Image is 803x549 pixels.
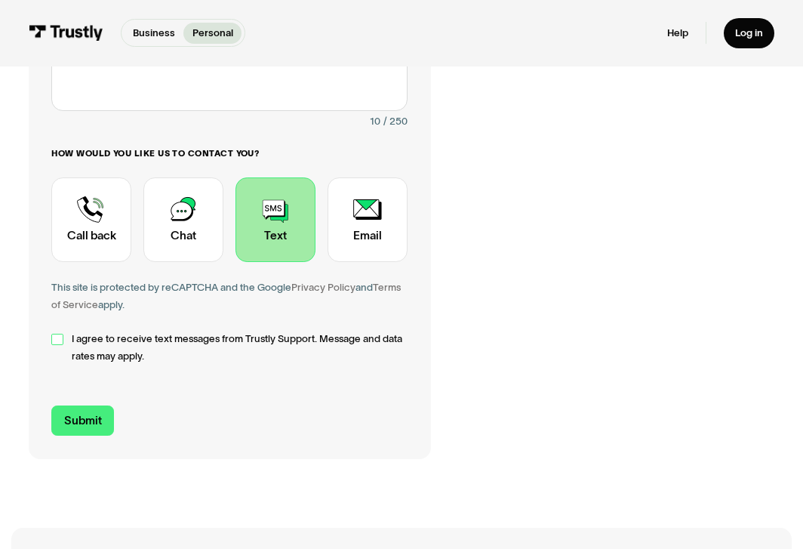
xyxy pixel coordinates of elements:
a: Business [125,23,184,44]
div: Log in [735,26,763,39]
span: I agree to receive text messages from Trustly Support. Message and data rates may apply. [72,331,408,365]
a: Terms of Service [51,282,401,310]
a: Personal [183,23,242,44]
div: This site is protected by reCAPTCHA and the Google and apply. [51,279,408,314]
div: 10 [370,113,380,131]
p: Personal [192,26,233,41]
img: Trustly Logo [29,25,103,41]
label: How would you like us to contact you? [51,148,408,159]
a: Privacy Policy [291,282,355,293]
a: Log in [724,18,774,48]
p: Business [133,26,175,41]
a: Help [667,26,688,39]
div: / 250 [383,113,408,131]
input: Submit [51,406,113,436]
